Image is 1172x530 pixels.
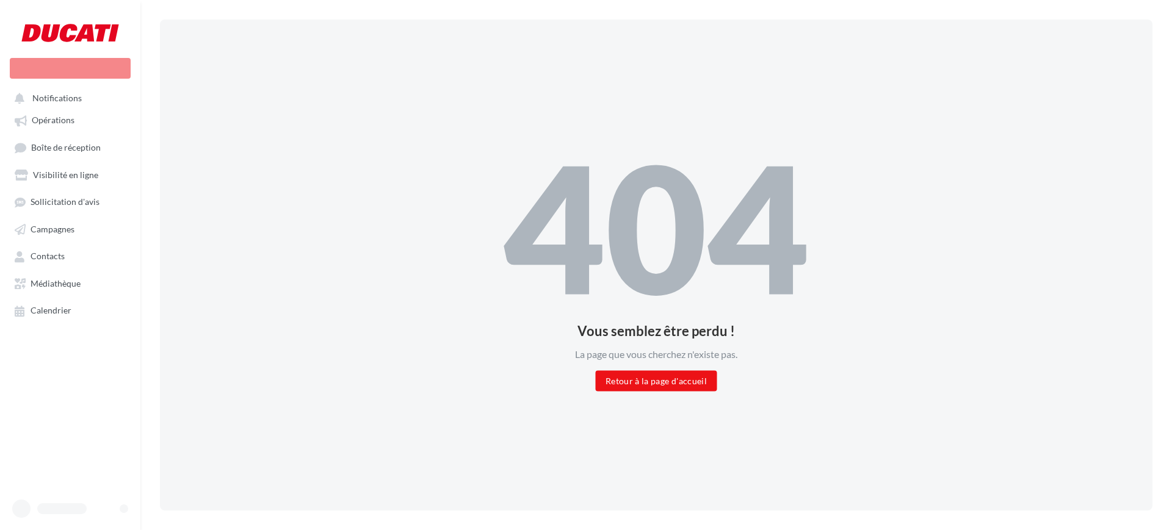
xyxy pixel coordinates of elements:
a: Opérations [7,109,133,131]
a: Médiathèque [7,272,133,294]
span: Visibilité en ligne [33,170,98,180]
a: Contacts [7,245,133,267]
span: Campagnes [31,224,74,234]
span: Médiathèque [31,278,81,288]
a: Visibilité en ligne [7,163,133,185]
span: Contacts [31,251,65,262]
button: Retour à la page d'accueil [596,371,717,392]
div: Nouvelle campagne [10,58,131,79]
span: Sollicitation d'avis [31,197,99,207]
a: Campagnes [7,218,133,240]
div: La page que vous cherchez n'existe pas. [504,347,809,361]
span: Boîte de réception [31,142,101,152]
a: Sollicitation d'avis [7,190,133,212]
div: 404 [504,138,809,314]
a: Calendrier [7,299,133,321]
span: Notifications [32,93,82,103]
div: Vous semblez être perdu ! [504,324,809,337]
span: Opérations [32,115,74,126]
span: Calendrier [31,306,71,316]
a: Boîte de réception [7,136,133,159]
